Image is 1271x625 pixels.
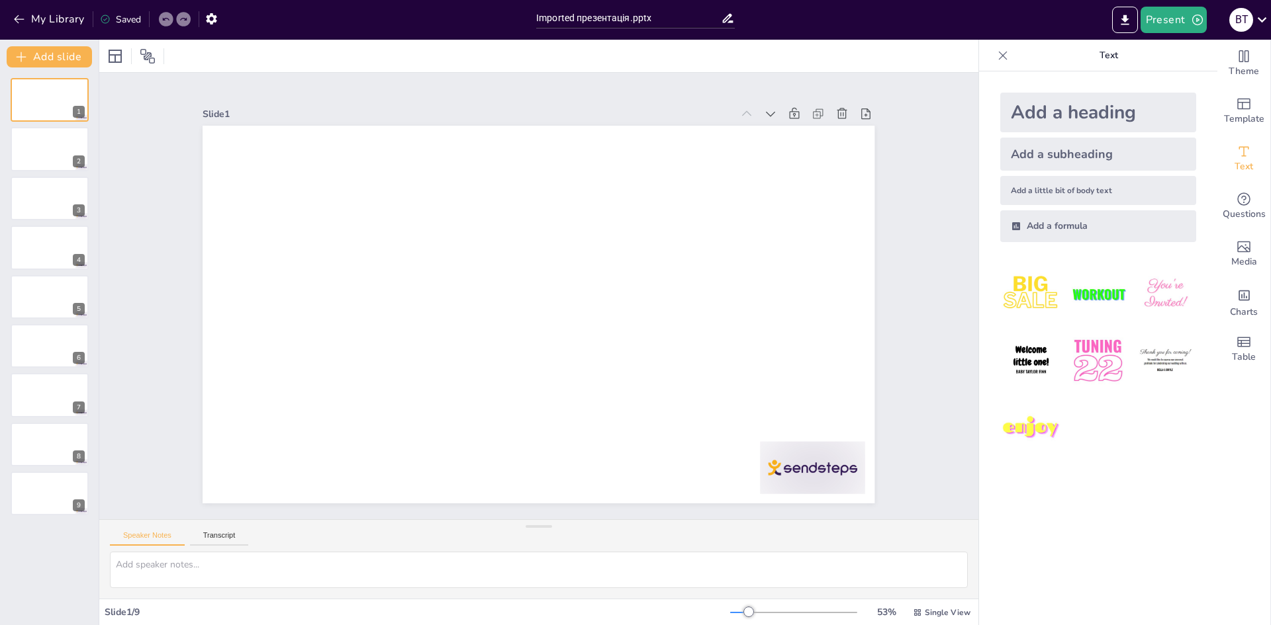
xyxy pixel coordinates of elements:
span: Single View [925,607,970,618]
div: Slide 1 [223,73,751,142]
div: Change the overall theme [1217,40,1270,87]
div: 9 [11,472,89,515]
div: Add text boxes [1217,135,1270,183]
div: Get real-time input from your audience [1217,183,1270,230]
div: 2 [73,155,85,167]
div: 2 [11,127,89,171]
div: 8 [73,450,85,462]
div: 6 [11,324,89,368]
div: Add a heading [1000,93,1196,132]
img: 5.jpeg [1067,330,1129,392]
div: 5 [73,303,85,315]
div: 3 [73,204,85,216]
div: 1 [73,106,85,118]
p: Text [1013,40,1204,71]
button: Transcript [190,531,249,546]
div: В Т [1229,8,1253,32]
img: 4.jpeg [1000,330,1062,392]
span: Charts [1230,305,1258,319]
div: 5 [11,275,89,319]
button: Export to PowerPoint [1112,7,1138,33]
img: 7.jpeg [1000,397,1062,459]
img: 6.jpeg [1135,330,1196,392]
div: 8 [11,423,89,466]
button: Add slide [7,46,92,67]
div: Slide 1 / 9 [105,606,730,618]
div: 7 [11,373,89,417]
span: Theme [1229,64,1259,79]
img: 3.jpeg [1135,263,1196,325]
div: 1 [11,78,89,122]
div: Add a little bit of body text [1000,176,1196,205]
div: Add a formula [1000,210,1196,242]
span: Template [1224,112,1264,126]
button: My Library [10,9,90,30]
button: В Т [1229,7,1253,33]
div: 9 [73,499,85,511]
span: Position [140,48,156,64]
span: Questions [1223,207,1266,222]
button: Speaker Notes [110,531,185,546]
div: Add a subheading [1000,138,1196,171]
div: Add images, graphics, shapes or video [1217,230,1270,278]
div: Layout [105,46,126,67]
input: Insert title [536,9,721,28]
div: Add a table [1217,325,1270,373]
span: Text [1235,159,1253,174]
span: Media [1231,255,1257,269]
img: 2.jpeg [1067,263,1129,325]
span: Table [1232,350,1256,364]
div: 3 [11,177,89,220]
div: 4 [73,254,85,266]
img: 1.jpeg [1000,263,1062,325]
div: Add charts and graphs [1217,278,1270,325]
div: 53 % [871,606,902,618]
div: Saved [100,13,141,26]
div: 4 [11,226,89,269]
div: 6 [73,352,85,364]
div: Add ready made slides [1217,87,1270,135]
button: Present [1141,7,1207,33]
div: 7 [73,401,85,413]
